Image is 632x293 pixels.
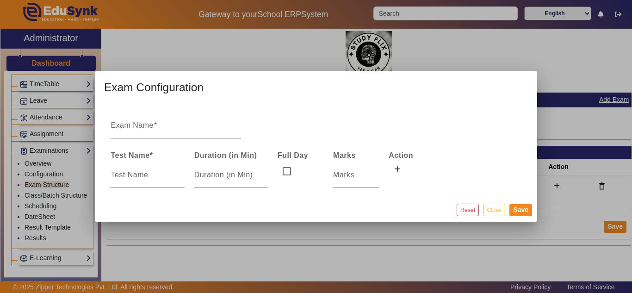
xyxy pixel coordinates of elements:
th: Full Day [273,150,328,162]
input: Test Name [111,169,184,181]
th: Test Name [106,150,189,162]
mat-label: Exam Name [111,121,154,129]
button: Reset [457,204,479,216]
h3: Exam Configuration [95,71,537,103]
input: Marks [333,169,379,181]
input: Duration (in Min) [194,169,268,181]
th: Duration (in Min) [189,150,273,162]
th: Marks [328,150,384,162]
th: Action [384,150,440,162]
button: Close [483,204,505,216]
button: Save [509,204,532,216]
